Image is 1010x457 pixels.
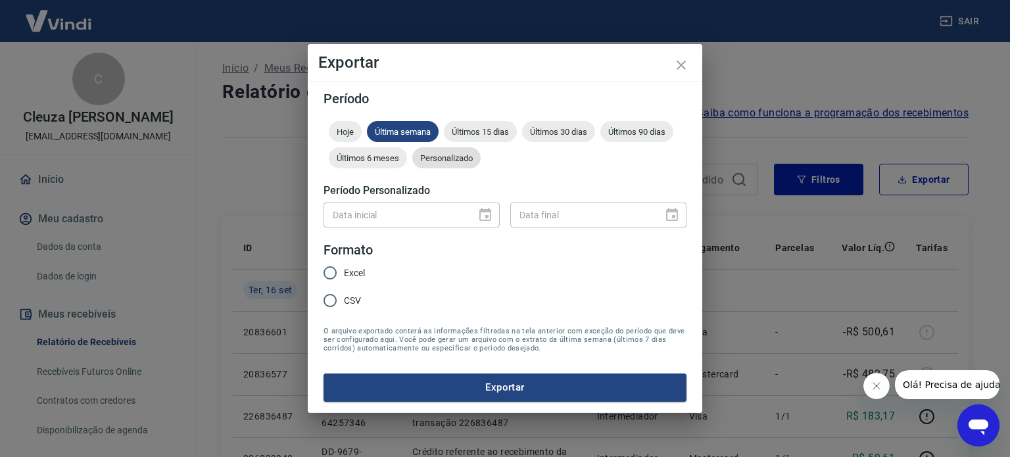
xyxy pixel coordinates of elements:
[344,294,361,308] span: CSV
[324,327,686,352] span: O arquivo exportado conterá as informações filtradas na tela anterior com exceção do período que ...
[344,266,365,280] span: Excel
[324,373,686,401] button: Exportar
[329,153,407,163] span: Últimos 6 meses
[8,9,110,20] span: Olá! Precisa de ajuda?
[665,49,697,81] button: close
[318,55,692,70] h4: Exportar
[324,203,467,227] input: DD/MM/YYYY
[412,147,481,168] div: Personalizado
[367,127,439,137] span: Última semana
[863,373,890,399] iframe: Fechar mensagem
[444,127,517,137] span: Últimos 15 dias
[600,121,673,142] div: Últimos 90 dias
[522,121,595,142] div: Últimos 30 dias
[600,127,673,137] span: Últimos 90 dias
[329,127,362,137] span: Hoje
[324,241,373,260] legend: Formato
[444,121,517,142] div: Últimos 15 dias
[510,203,654,227] input: DD/MM/YYYY
[367,121,439,142] div: Última semana
[957,404,999,446] iframe: Botão para abrir a janela de mensagens
[412,153,481,163] span: Personalizado
[324,92,686,105] h5: Período
[324,184,686,197] h5: Período Personalizado
[895,370,999,399] iframe: Mensagem da empresa
[522,127,595,137] span: Últimos 30 dias
[329,121,362,142] div: Hoje
[329,147,407,168] div: Últimos 6 meses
